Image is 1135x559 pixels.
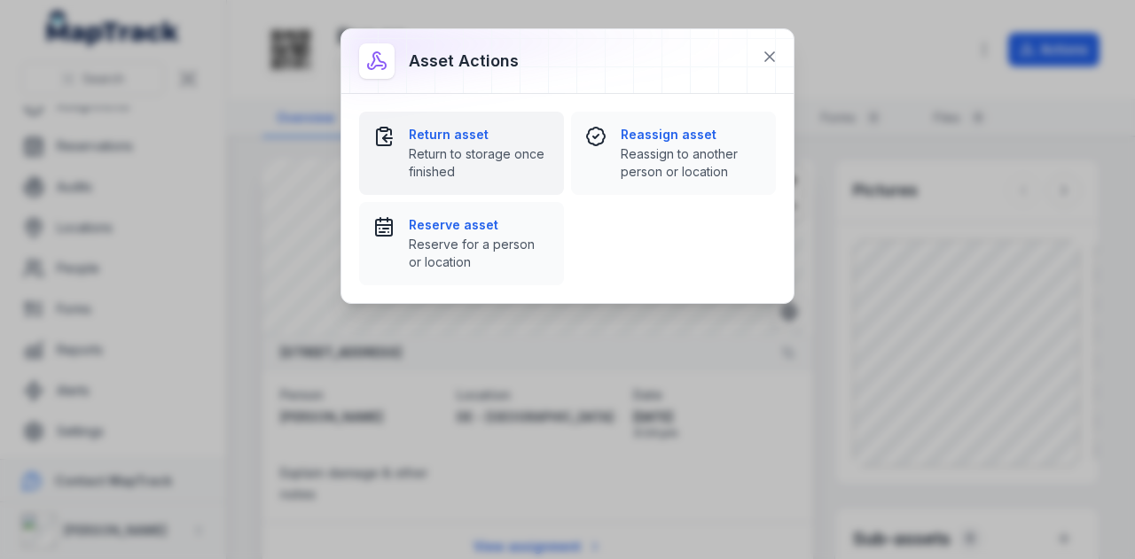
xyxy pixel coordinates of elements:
button: Reassign assetReassign to another person or location [571,112,776,195]
strong: Reserve asset [409,216,550,234]
strong: Reassign asset [621,126,762,144]
h3: Asset actions [409,49,519,74]
button: Return assetReturn to storage once finished [359,112,564,195]
span: Return to storage once finished [409,145,550,181]
button: Reserve assetReserve for a person or location [359,202,564,285]
strong: Return asset [409,126,550,144]
span: Reserve for a person or location [409,236,550,271]
span: Reassign to another person or location [621,145,762,181]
